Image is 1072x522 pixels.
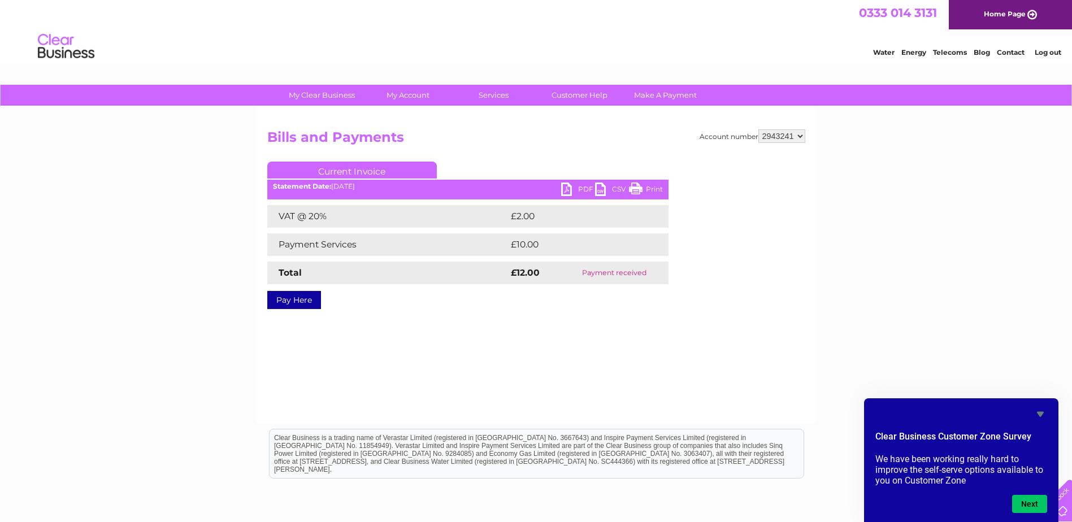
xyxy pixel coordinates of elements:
a: Blog [974,48,990,56]
a: Pay Here [267,291,321,309]
a: 0333 014 3131 [859,6,937,20]
a: My Account [361,85,454,106]
a: Water [873,48,895,56]
button: Hide survey [1034,407,1047,421]
strong: £12.00 [511,267,540,278]
td: Payment Services [267,233,508,256]
td: VAT @ 20% [267,205,508,228]
a: Print [629,182,663,199]
a: Services [447,85,540,106]
p: We have been working really hard to improve the self-serve options available to you on Customer Zone [875,454,1047,486]
td: Payment received [561,262,668,284]
a: Telecoms [933,48,967,56]
td: £2.00 [508,205,643,228]
a: CSV [595,182,629,199]
a: Current Invoice [267,162,437,179]
a: Log out [1035,48,1061,56]
strong: Total [279,267,302,278]
a: PDF [561,182,595,199]
a: My Clear Business [275,85,368,106]
div: [DATE] [267,182,669,190]
div: Clear Business Customer Zone Survey [875,407,1047,513]
a: Customer Help [533,85,626,106]
h2: Clear Business Customer Zone Survey [875,430,1047,449]
div: Account number [700,129,805,143]
a: Make A Payment [619,85,712,106]
td: £10.00 [508,233,645,256]
h2: Bills and Payments [267,129,805,151]
a: Energy [901,48,926,56]
a: Contact [997,48,1025,56]
img: logo.png [37,29,95,64]
div: Clear Business is a trading name of Verastar Limited (registered in [GEOGRAPHIC_DATA] No. 3667643... [270,6,804,55]
b: Statement Date: [273,182,331,190]
button: Next question [1012,495,1047,513]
